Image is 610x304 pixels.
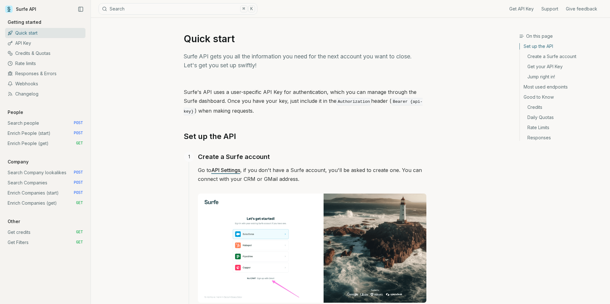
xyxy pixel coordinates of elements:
[198,152,270,162] a: Create a Surfe account
[520,43,605,51] a: Set up the API
[541,6,558,12] a: Support
[74,180,83,185] span: POST
[76,4,85,14] button: Collapse Sidebar
[5,4,36,14] a: Surfe API
[520,51,605,62] a: Create a Surfe account
[5,138,85,149] a: Enrich People (get) GET
[520,92,605,102] a: Good to Know
[74,190,83,195] span: POST
[520,82,605,92] a: Most used endpoints
[5,198,85,208] a: Enrich Companies (get) GET
[520,133,605,141] a: Responses
[5,48,85,58] a: Credits & Quotas
[509,6,534,12] a: Get API Key
[211,167,240,173] a: API Settings
[74,131,83,136] span: POST
[5,118,85,128] a: Search people POST
[519,33,605,39] h3: On this page
[5,58,85,69] a: Rate limits
[5,237,85,248] a: Get Filters GET
[184,52,426,70] p: Surfe API gets you all the information you need for the next account you want to close. Let's get...
[76,201,83,206] span: GET
[184,33,426,44] h1: Quick start
[520,62,605,72] a: Get your API Key
[240,5,247,12] kbd: ⌘
[520,72,605,82] a: Jump right in!
[5,178,85,188] a: Search Companies POST
[5,227,85,237] a: Get credits GET
[5,38,85,48] a: API Key
[76,240,83,245] span: GET
[5,28,85,38] a: Quick start
[184,88,426,116] p: Surfe's API uses a user-specific API Key for authentication, which you can manage through the Sur...
[5,188,85,198] a: Enrich Companies (start) POST
[98,3,257,15] button: Search⌘K
[566,6,597,12] a: Give feedback
[5,159,31,165] p: Company
[76,141,83,146] span: GET
[5,19,44,25] p: Getting started
[198,194,426,303] img: Image
[76,230,83,235] span: GET
[5,89,85,99] a: Changelog
[74,170,83,175] span: POST
[184,131,236,142] a: Set up the API
[5,69,85,79] a: Responses & Errors
[74,121,83,126] span: POST
[336,98,371,105] code: Authorization
[520,102,605,112] a: Credits
[5,79,85,89] a: Webhooks
[520,122,605,133] a: Rate Limits
[5,218,23,225] p: Other
[520,112,605,122] a: Daily Quotas
[248,5,255,12] kbd: K
[198,166,426,183] p: Go to , if you don't have a Surfe account, you'll be asked to create one. You can connect with yo...
[5,168,85,178] a: Search Company lookalikes POST
[5,128,85,138] a: Enrich People (start) POST
[5,109,26,116] p: People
